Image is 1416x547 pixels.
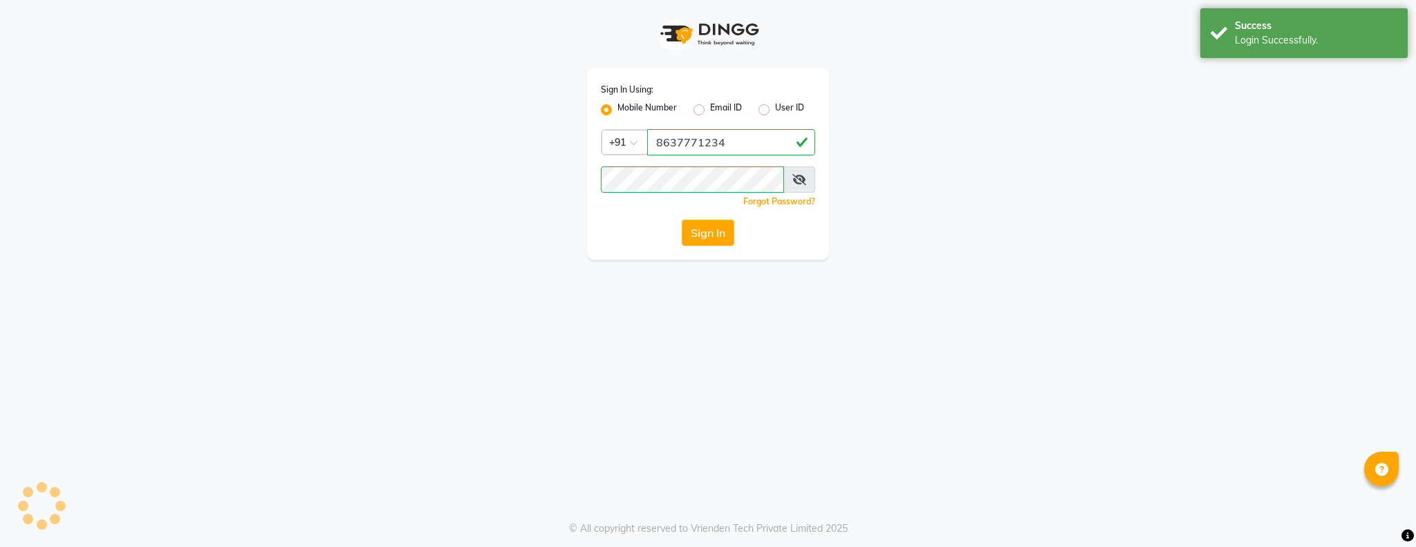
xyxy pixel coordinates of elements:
img: logo1.svg [653,14,763,55]
input: Username [601,166,784,193]
label: User ID [775,102,804,118]
div: Success [1235,19,1397,33]
iframe: chat widget [1358,492,1402,533]
label: Mobile Number [617,102,677,118]
div: Login Successfully. [1235,33,1397,48]
a: Forgot Password? [743,196,815,207]
button: Sign In [682,220,734,246]
label: Sign In Using: [601,84,653,96]
label: Email ID [710,102,742,118]
input: Username [647,129,815,155]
